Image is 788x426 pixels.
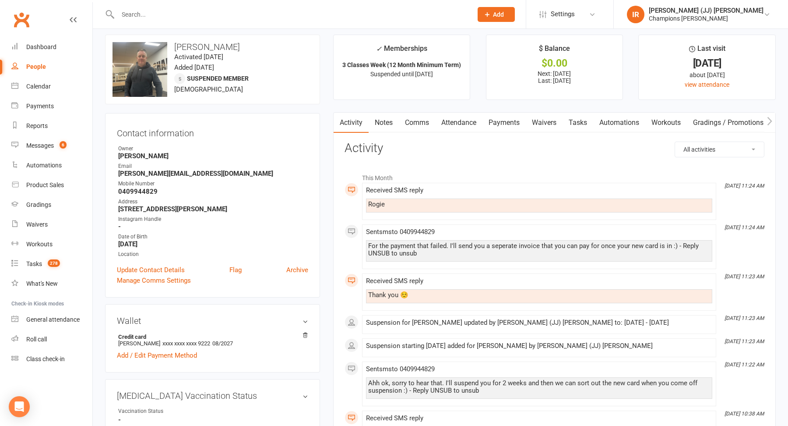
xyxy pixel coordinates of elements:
div: Mobile Number [118,180,308,188]
a: Attendance [435,113,482,133]
strong: - [118,416,308,424]
input: Search... [115,8,466,21]
h3: Wallet [117,316,308,326]
a: Tasks 278 [11,254,92,274]
a: What's New [11,274,92,294]
time: Activated [DATE] [174,53,223,61]
div: IR [627,6,644,23]
h3: Activity [345,142,764,155]
i: [DATE] 11:23 AM [725,273,764,280]
span: Add [493,11,504,18]
a: Class kiosk mode [11,349,92,369]
a: Dashboard [11,37,92,57]
div: Location [118,250,308,259]
li: [PERSON_NAME] [117,332,308,348]
div: Dashboard [26,43,56,50]
i: ✓ [376,45,382,53]
a: Calendar [11,77,92,96]
button: Add [478,7,515,22]
a: Manage Comms Settings [117,275,191,286]
strong: 3 Classes Week (12 Month Minimum Term) [342,61,461,68]
a: Product Sales [11,175,92,195]
h3: Contact information [117,125,308,138]
a: Payments [11,96,92,116]
i: [DATE] 11:22 AM [725,362,764,368]
a: Payments [482,113,526,133]
a: Waivers [11,215,92,234]
a: Reports [11,116,92,136]
div: Waivers [26,221,48,228]
div: Received SMS reply [366,187,712,194]
strong: 0409944829 [118,188,308,195]
span: Suspended member [187,75,249,82]
a: Clubworx [11,9,32,31]
a: Messages 6 [11,136,92,156]
div: Automations [26,162,62,169]
strong: [DATE] [118,240,308,248]
div: Tasks [26,260,42,267]
a: Notes [369,113,399,133]
a: Automations [593,113,645,133]
span: Sent sms to 0409944829 [366,365,435,373]
span: Suspended until [DATE] [370,71,433,78]
strong: Credit card [118,334,304,340]
div: Memberships [376,43,427,59]
div: Rogie [368,201,710,208]
div: What's New [26,280,58,287]
div: Workouts [26,241,53,248]
strong: [STREET_ADDRESS][PERSON_NAME] [118,205,308,213]
div: Product Sales [26,181,64,188]
span: 6 [60,141,67,149]
li: This Month [345,169,764,183]
div: Payments [26,103,54,110]
div: $ Balance [539,43,570,59]
h3: [PERSON_NAME] [113,42,313,52]
div: Open Intercom Messenger [9,396,30,417]
div: Calendar [26,83,51,90]
a: Waivers [526,113,563,133]
a: Add / Edit Payment Method [117,350,197,361]
a: Activity [334,113,369,133]
div: Date of Birth [118,233,308,241]
span: [DEMOGRAPHIC_DATA] [174,85,243,93]
i: [DATE] 11:24 AM [725,224,764,231]
time: Added [DATE] [174,64,214,71]
strong: [PERSON_NAME][EMAIL_ADDRESS][DOMAIN_NAME] [118,170,308,177]
a: Workouts [11,234,92,254]
div: $0.00 [494,59,615,68]
div: [DATE] [647,59,767,68]
div: Address [118,198,308,206]
div: Ahh ok, sorry to hear that. I'll suspend you for 2 weeks and then we can sort out the new card wh... [368,380,710,394]
div: Received SMS reply [366,277,712,285]
div: For the payment that failed. I'll send you a seperate invoice that you can pay for once your new ... [368,242,710,257]
div: Reports [26,122,48,129]
div: General attendance [26,316,80,323]
img: image1749253578.png [113,42,167,97]
a: Workouts [645,113,687,133]
div: Suspension starting [DATE] added for [PERSON_NAME] by [PERSON_NAME] (JJ) [PERSON_NAME] [366,342,712,350]
a: People [11,57,92,77]
div: Thank you ☺️ [368,291,710,299]
a: view attendance [685,81,729,88]
span: 08/2027 [212,340,233,347]
a: Flag [229,265,242,275]
div: Email [118,162,308,170]
a: General attendance kiosk mode [11,310,92,330]
h3: [MEDICAL_DATA] Vaccination Status [117,391,308,401]
strong: - [118,223,308,231]
div: Received SMS reply [366,415,712,422]
i: [DATE] 10:38 AM [725,411,764,417]
div: Suspension for [PERSON_NAME] updated by [PERSON_NAME] (JJ) [PERSON_NAME] to: [DATE] - [DATE] [366,319,712,327]
div: Class check-in [26,355,65,362]
div: about [DATE] [647,70,767,80]
a: Archive [286,265,308,275]
div: People [26,63,46,70]
div: Messages [26,142,54,149]
div: Gradings [26,201,51,208]
a: Gradings / Promotions [687,113,770,133]
p: Next: [DATE] Last: [DATE] [494,70,615,84]
i: [DATE] 11:23 AM [725,338,764,344]
span: Sent sms to 0409944829 [366,228,435,236]
span: Settings [551,4,575,24]
a: Gradings [11,195,92,215]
